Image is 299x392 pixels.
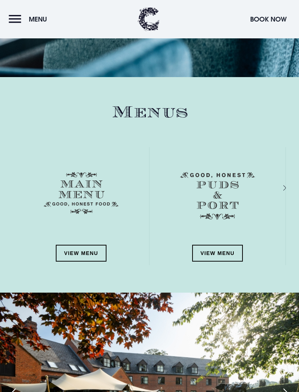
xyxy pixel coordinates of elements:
[246,11,290,27] button: Book Now
[192,245,243,262] a: View Menu
[44,172,119,214] img: Menu main menu
[138,7,160,31] img: Clandeboye Lodge
[180,172,255,220] img: Menu puds and port
[29,15,47,23] span: Menu
[273,183,280,193] div: Next slide
[9,11,51,27] button: Menu
[13,103,286,122] h2: Menus
[56,245,107,262] a: View Menu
